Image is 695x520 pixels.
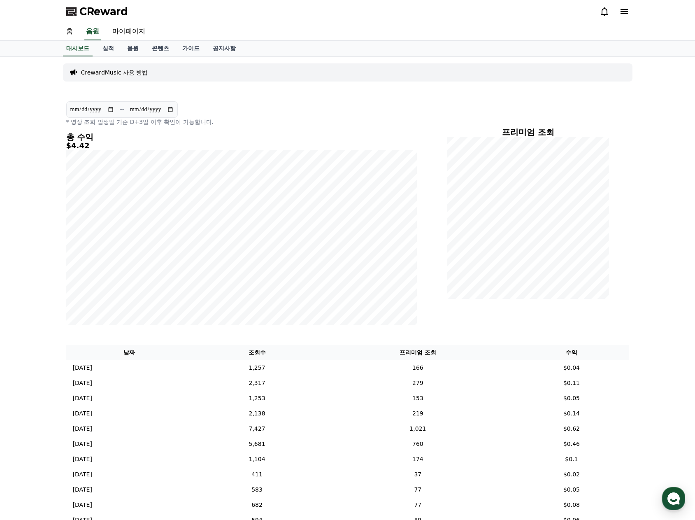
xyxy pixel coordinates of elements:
td: 1,104 [193,452,322,467]
td: 166 [321,360,514,375]
td: $0.11 [514,375,629,391]
p: [DATE] [73,364,92,372]
th: 프리미엄 조회 [321,345,514,360]
p: [DATE] [73,455,92,464]
td: 2,138 [193,406,322,421]
td: 174 [321,452,514,467]
td: 77 [321,497,514,513]
td: 411 [193,467,322,482]
td: 7,427 [193,421,322,436]
a: 음원 [121,41,145,56]
h4: 총 수익 [66,133,417,142]
td: $0.46 [514,436,629,452]
p: [DATE] [73,440,92,448]
h4: 프리미엄 조회 [447,128,609,137]
td: $0.62 [514,421,629,436]
td: $0.08 [514,497,629,513]
td: $0.05 [514,391,629,406]
td: 77 [321,482,514,497]
p: * 영상 조회 발생일 기준 D+3일 이후 확인이 가능합니다. [66,118,417,126]
td: 1,021 [321,421,514,436]
span: CReward [79,5,128,18]
a: 마이페이지 [106,23,152,40]
td: $0.02 [514,467,629,482]
p: [DATE] [73,485,92,494]
td: $0.1 [514,452,629,467]
p: ~ [119,105,125,114]
th: 수익 [514,345,629,360]
td: $0.14 [514,406,629,421]
a: 실적 [96,41,121,56]
a: 대시보드 [63,41,93,56]
td: 219 [321,406,514,421]
a: 음원 [84,23,101,40]
p: [DATE] [73,379,92,387]
p: [DATE] [73,501,92,509]
td: 1,253 [193,391,322,406]
h5: $4.42 [66,142,417,150]
a: 가이드 [176,41,206,56]
td: $0.05 [514,482,629,497]
a: CrewardMusic 사용 방법 [81,68,148,77]
td: 760 [321,436,514,452]
a: 홈 [60,23,79,40]
p: [DATE] [73,470,92,479]
td: 153 [321,391,514,406]
a: 콘텐츠 [145,41,176,56]
td: 1,257 [193,360,322,375]
td: 2,317 [193,375,322,391]
p: [DATE] [73,409,92,418]
td: 682 [193,497,322,513]
td: $0.04 [514,360,629,375]
th: 날짜 [66,345,193,360]
p: [DATE] [73,424,92,433]
p: [DATE] [73,394,92,403]
th: 조회수 [193,345,322,360]
a: 공지사항 [206,41,242,56]
td: 583 [193,482,322,497]
a: CReward [66,5,128,18]
td: 279 [321,375,514,391]
td: 37 [321,467,514,482]
td: 5,681 [193,436,322,452]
